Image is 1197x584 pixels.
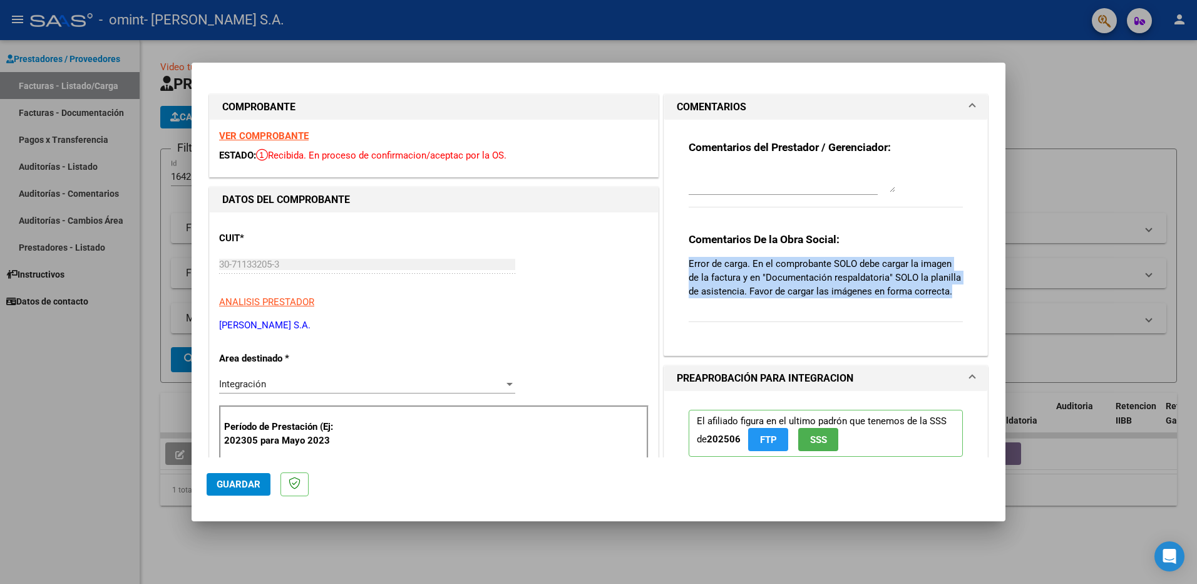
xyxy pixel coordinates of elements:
span: Recibida. En proceso de confirmacion/aceptac por la OS. [256,150,506,161]
button: SSS [798,428,838,451]
p: El afiliado figura en el ultimo padrón que tenemos de la SSS de [689,410,963,457]
strong: COMPROBANTE [222,101,295,113]
h1: COMENTARIOS [677,100,746,115]
span: Integración [219,378,266,390]
button: FTP [748,428,788,451]
div: COMENTARIOS [664,120,987,355]
p: Error de carga. En el comprobante SOLO debe cargar la imagen de la factura y en "Documentación re... [689,257,963,298]
mat-expansion-panel-header: COMENTARIOS [664,95,987,120]
p: CUIT [219,231,348,246]
span: FTP [760,434,777,446]
div: Open Intercom Messenger [1154,541,1184,571]
span: Guardar [217,479,260,490]
button: Guardar [207,473,270,496]
span: SSS [810,434,827,446]
p: Período de Prestación (Ej: 202305 para Mayo 2023 [224,420,350,448]
strong: Comentarios del Prestador / Gerenciador: [689,141,891,154]
mat-expansion-panel-header: PREAPROBACIÓN PARA INTEGRACION [664,366,987,391]
h1: PREAPROBACIÓN PARA INTEGRACION [677,371,853,386]
strong: DATOS DEL COMPROBANTE [222,194,350,206]
a: VER COMPROBANTE [219,130,309,142]
span: ESTADO: [219,150,256,161]
span: ANALISIS PRESTADOR [219,296,314,308]
strong: 202506 [707,434,741,445]
strong: Comentarios De la Obra Social: [689,233,840,246]
p: [PERSON_NAME] S.A. [219,318,649,333]
p: Area destinado * [219,352,348,366]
